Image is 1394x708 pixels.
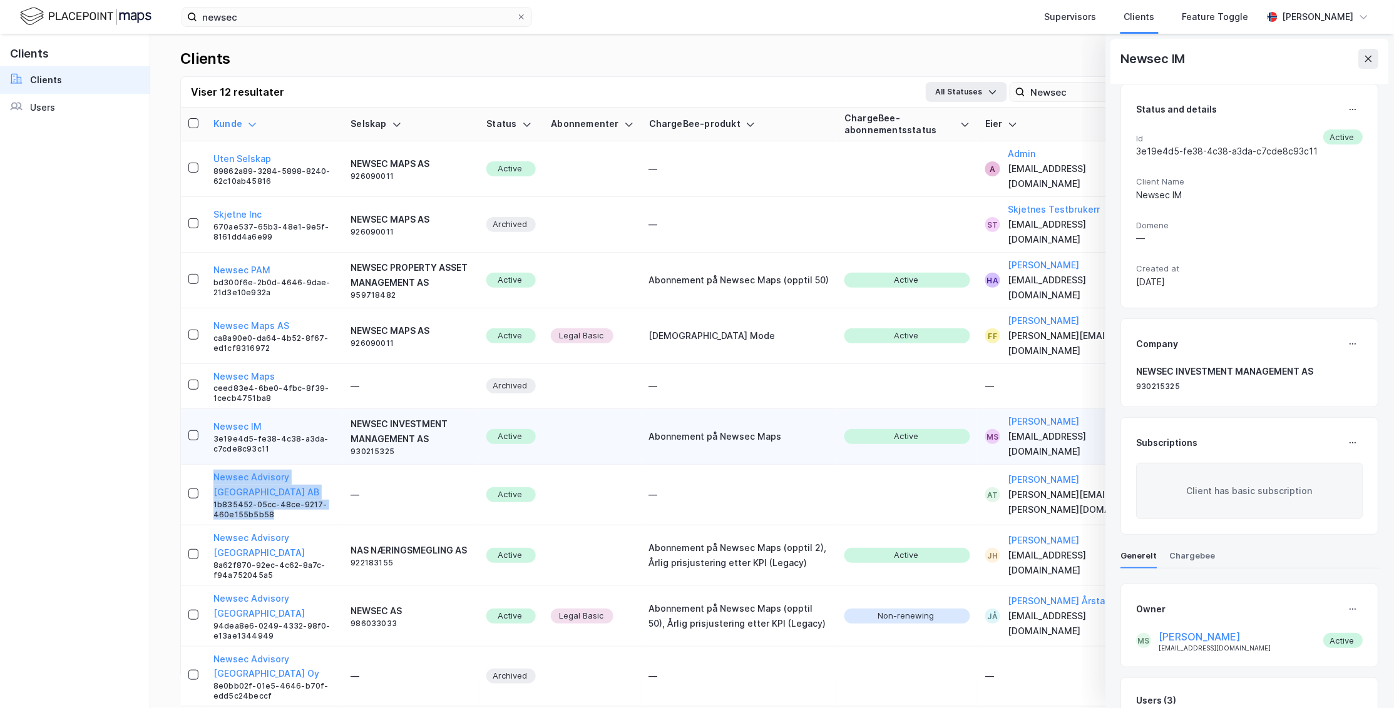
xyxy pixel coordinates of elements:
div: — [649,669,829,684]
div: 926090011 [351,171,429,181]
button: [PERSON_NAME] [1008,258,1079,273]
button: Newsec Advisory [GEOGRAPHIC_DATA] [213,591,336,621]
div: 3e19e4d5-fe38-4c38-a3da-c7cde8c93c11 [213,434,336,454]
div: Abonnement på Newsec Maps (opptil 50), Årlig prisjustering etter KPI (Legacy) [649,601,829,631]
div: [PERSON_NAME] [1283,9,1354,24]
div: — [649,161,829,176]
div: JÅ [988,609,998,624]
div: Abonnementer [551,118,633,130]
div: — [1137,231,1363,246]
div: 926090011 [351,227,429,237]
button: [PERSON_NAME] [1159,629,1241,644]
div: ceed83e4-6be0-4fbc-8f39-1cecb4751ba8 [213,383,336,403]
div: ChargeBee-abonnementsstatus [844,113,970,136]
div: Eier [985,118,1158,130]
div: Status [486,118,536,130]
button: Skjetnes Testbrukerr [1008,202,1100,217]
div: Abonnement på Newsec Maps (opptil 2), Årlig prisjustering etter KPI (Legacy) [649,540,829,570]
div: NEWSEC INVESTMENT MANAGEMENT AS [1137,364,1363,379]
div: Company [1137,336,1179,351]
input: Search by companies and user names [197,8,516,26]
div: [EMAIL_ADDRESS][DOMAIN_NAME] [1008,258,1158,303]
div: Selskap [351,118,471,130]
div: Supervisors [1045,9,1097,24]
div: HA [987,273,998,288]
div: NEWSEC INVESTMENT MANAGEMENT AS [351,417,471,447]
button: [PERSON_NAME] [1008,533,1079,548]
div: [PERSON_NAME][EMAIL_ADDRESS][DOMAIN_NAME] [1008,313,1158,358]
div: Chargebee [1170,550,1216,568]
div: [PERSON_NAME][EMAIL_ADDRESS][PERSON_NAME][DOMAIN_NAME] [1008,472,1158,517]
div: Generelt [1121,550,1157,568]
div: FF [988,328,997,343]
button: Newsec Maps AS [213,318,289,333]
div: 922183155 [351,558,467,568]
div: [EMAIL_ADDRESS][DOMAIN_NAME] [1159,629,1271,652]
div: 94dea8e6-0249-4332-98f0-e13ae1344949 [213,621,336,641]
div: [EMAIL_ADDRESS][DOMAIN_NAME] [1008,146,1158,191]
div: 8e0bb02f-01e5-4646-b70f-edd5c24beccf [213,681,336,701]
img: logo.f888ab2527a4732fd821a326f86c7f29.svg [20,6,151,28]
div: NEWSEC AS [351,604,402,619]
div: ST [988,217,998,232]
div: — [985,378,1158,393]
div: 959718482 [351,290,471,300]
span: Domene [1137,220,1363,231]
div: JH [988,548,998,563]
div: Kunde [213,118,336,130]
div: Status and details [1137,102,1217,117]
div: 986033033 [351,619,402,629]
div: MS [1138,633,1150,648]
div: Clients [30,73,62,88]
div: NEWSEC MAPS AS [351,323,429,338]
div: [DEMOGRAPHIC_DATA] Mode [649,328,829,343]
button: Admin [1008,146,1035,161]
div: Clients [1124,9,1155,24]
div: — [985,669,1158,684]
iframe: Chat Widget [1331,648,1394,708]
button: Uten Selskap [213,151,271,166]
div: ca8a90e0-da64-4b52-8f67-ed1cf8316972 [213,333,336,353]
div: [EMAIL_ADDRESS][DOMAIN_NAME] [1008,202,1158,247]
button: Newsec Advisory [GEOGRAPHIC_DATA] AB [213,470,336,500]
div: Users [30,100,55,115]
div: ChargeBee-produkt [649,118,829,130]
div: 670ae537-65b3-48e1-9e5f-8161dd4a6e99 [213,222,336,242]
div: 930215325 [351,447,471,457]
div: Clients [180,49,230,69]
div: NEWSEC PROPERTY ASSET MANAGEMENT AS [351,260,471,290]
button: Newsec IM [213,419,262,434]
div: Feature Toggle [1182,9,1249,24]
button: All Statuses [926,82,1007,102]
div: Newsec IM [1137,188,1363,203]
div: 926090011 [351,338,429,348]
div: 3e19e4d5-fe38-4c38-a3da-c7cde8c93c11 [1137,144,1318,159]
button: Newsec Advisory [GEOGRAPHIC_DATA] Oy [213,652,336,682]
div: AT [988,487,998,502]
button: [PERSON_NAME] [1008,313,1079,328]
div: 8a62f870-92ec-4c62-8a7c-f94a752045a5 [213,560,336,580]
div: — [649,487,829,502]
div: Abonnement på Newsec Maps [649,429,829,444]
div: — [649,217,829,232]
div: Viser 12 resultater [191,84,284,99]
button: [PERSON_NAME] Årstad [1008,594,1110,609]
div: NEWSEC MAPS AS [351,212,429,227]
button: [PERSON_NAME] [1008,414,1079,429]
button: [PERSON_NAME] [1008,472,1079,487]
div: [EMAIL_ADDRESS][DOMAIN_NAME] [1008,594,1158,639]
div: Abonnement på Newsec Maps (opptil 50) [649,273,829,288]
div: Client has basic subscription [1137,463,1363,519]
span: Client Name [1137,176,1363,187]
div: [EMAIL_ADDRESS][DOMAIN_NAME] [1008,414,1158,459]
div: NAS NÆRINGSMEGLING AS [351,543,467,558]
div: 930215325 [1137,382,1363,392]
div: Newsec IM [1121,49,1188,69]
div: [EMAIL_ADDRESS][DOMAIN_NAME] [1008,533,1158,578]
div: bd300f6e-2b0d-4646-9dae-21d3e10e932a [213,278,336,298]
div: — [649,378,829,393]
button: Skjetne Inc [213,207,262,222]
span: Id [1137,133,1318,144]
div: A [990,161,996,176]
div: Users (3) [1137,693,1177,708]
